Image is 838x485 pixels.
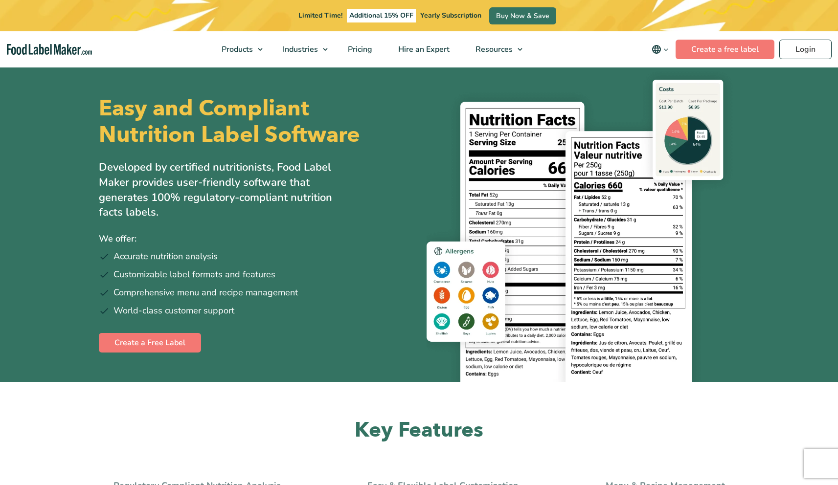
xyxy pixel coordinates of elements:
span: Limited Time! [298,11,342,20]
p: Developed by certified nutritionists, Food Label Maker provides user-friendly software that gener... [99,160,353,220]
a: Buy Now & Save [489,7,556,24]
span: Resources [473,44,514,55]
a: Resources [463,31,527,67]
span: Hire an Expert [395,44,451,55]
h1: Easy and Compliant Nutrition Label Software [99,95,411,148]
span: Products [219,44,254,55]
a: Create a free label [676,40,774,59]
span: Additional 15% OFF [347,9,416,22]
span: Industries [280,44,319,55]
h2: Key Features [99,417,740,444]
a: Login [779,40,832,59]
span: Pricing [345,44,373,55]
a: Products [209,31,268,67]
span: Yearly Subscription [420,11,481,20]
a: Pricing [335,31,383,67]
span: Comprehensive menu and recipe management [113,286,298,299]
span: World-class customer support [113,304,234,317]
a: Industries [270,31,333,67]
p: We offer: [99,232,412,246]
span: Customizable label formats and features [113,268,275,281]
a: Hire an Expert [385,31,460,67]
a: Create a Free Label [99,333,201,353]
span: Accurate nutrition analysis [113,250,218,263]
